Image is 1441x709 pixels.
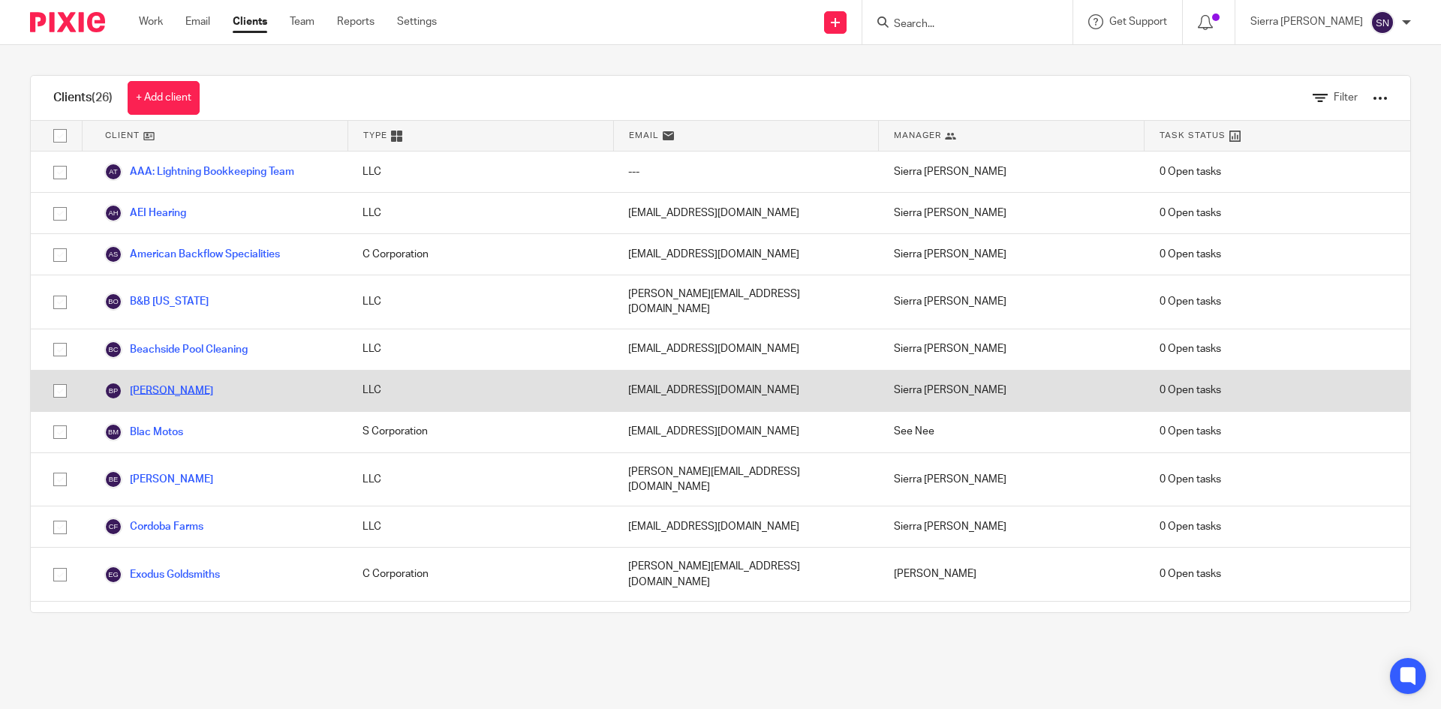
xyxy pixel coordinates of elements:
[30,12,105,32] img: Pixie
[347,234,613,275] div: C Corporation
[104,163,294,181] a: AAA: Lightning Bookkeeping Team
[1160,424,1221,439] span: 0 Open tasks
[879,234,1145,275] div: Sierra [PERSON_NAME]
[347,602,613,642] div: C Corporation
[613,275,879,329] div: [PERSON_NAME][EMAIL_ADDRESS][DOMAIN_NAME]
[104,566,220,584] a: Exodus Goldsmiths
[879,453,1145,506] div: Sierra [PERSON_NAME]
[104,163,122,181] img: svg%3E
[104,204,186,222] a: AEI Hearing
[613,453,879,506] div: [PERSON_NAME][EMAIL_ADDRESS][DOMAIN_NAME]
[104,341,248,359] a: Beachside Pool Cleaning
[1160,519,1221,534] span: 0 Open tasks
[104,293,122,311] img: svg%3E
[347,152,613,192] div: LLC
[1160,383,1221,398] span: 0 Open tasks
[233,14,267,29] a: Clients
[879,329,1145,370] div: Sierra [PERSON_NAME]
[347,453,613,506] div: LLC
[1160,206,1221,221] span: 0 Open tasks
[1160,164,1221,179] span: 0 Open tasks
[613,152,879,192] div: ---
[347,412,613,452] div: S Corporation
[104,518,122,536] img: svg%3E
[613,548,879,601] div: [PERSON_NAME][EMAIL_ADDRESS][DOMAIN_NAME]
[347,548,613,601] div: C Corporation
[104,566,122,584] img: svg%3E
[92,92,113,104] span: (26)
[1160,294,1221,309] span: 0 Open tasks
[363,129,387,142] span: Type
[347,371,613,411] div: LLC
[105,129,140,142] span: Client
[1160,566,1221,581] span: 0 Open tasks
[104,293,209,311] a: B&B [US_STATE]
[104,382,213,400] a: [PERSON_NAME]
[347,275,613,329] div: LLC
[104,470,122,488] img: svg%3E
[46,122,74,150] input: Select all
[397,14,437,29] a: Settings
[104,518,203,536] a: Cordoba Farms
[613,234,879,275] div: [EMAIL_ADDRESS][DOMAIN_NAME]
[879,193,1145,233] div: Sierra [PERSON_NAME]
[185,14,210,29] a: Email
[104,245,280,263] a: American Backflow Specialities
[290,14,314,29] a: Team
[879,548,1145,601] div: [PERSON_NAME]
[139,14,163,29] a: Work
[1250,14,1363,29] p: Sierra [PERSON_NAME]
[613,412,879,452] div: [EMAIL_ADDRESS][DOMAIN_NAME]
[613,193,879,233] div: [EMAIL_ADDRESS][DOMAIN_NAME]
[104,423,122,441] img: svg%3E
[1160,472,1221,487] span: 0 Open tasks
[1160,129,1226,142] span: Task Status
[128,81,200,115] a: + Add client
[879,412,1145,452] div: See Nee
[104,341,122,359] img: svg%3E
[892,18,1027,32] input: Search
[104,245,122,263] img: svg%3E
[613,371,879,411] div: [EMAIL_ADDRESS][DOMAIN_NAME]
[629,129,659,142] span: Email
[1334,92,1358,103] span: Filter
[879,506,1145,547] div: Sierra [PERSON_NAME]
[347,193,613,233] div: LLC
[613,602,879,642] div: [EMAIL_ADDRESS][DOMAIN_NAME]
[1109,17,1167,27] span: Get Support
[337,14,375,29] a: Reports
[879,152,1145,192] div: Sierra [PERSON_NAME]
[879,275,1145,329] div: Sierra [PERSON_NAME]
[879,602,1145,642] div: [PERSON_NAME]
[1160,341,1221,356] span: 0 Open tasks
[347,506,613,547] div: LLC
[879,371,1145,411] div: Sierra [PERSON_NAME]
[1370,11,1394,35] img: svg%3E
[104,423,183,441] a: Blac Motos
[347,329,613,370] div: LLC
[613,506,879,547] div: [EMAIL_ADDRESS][DOMAIN_NAME]
[104,470,213,488] a: [PERSON_NAME]
[104,382,122,400] img: svg%3E
[613,329,879,370] div: [EMAIL_ADDRESS][DOMAIN_NAME]
[894,129,941,142] span: Manager
[53,90,113,106] h1: Clients
[104,204,122,222] img: svg%3E
[1160,247,1221,262] span: 0 Open tasks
